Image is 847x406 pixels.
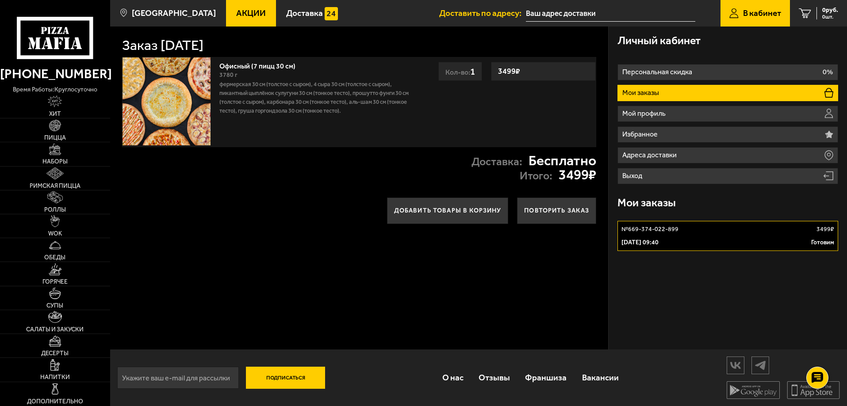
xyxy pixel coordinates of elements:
p: 0% [823,68,833,76]
button: Добавить товары в корзину [387,197,509,224]
span: Доставка [286,9,323,17]
span: Хит [49,111,61,117]
span: Пицца [44,135,66,141]
p: Выход [622,172,644,179]
strong: 3499 ₽ [559,168,596,182]
div: Кол-во: [438,62,482,81]
h3: Личный кабинет [617,35,701,46]
p: Итого: [520,171,552,182]
img: vk [727,357,744,373]
h1: Заказ [DATE] [122,38,203,53]
span: Дополнительно [27,398,83,405]
span: Роллы [44,207,66,213]
a: Офисный (7 пицц 30 см) [219,59,304,70]
span: Напитки [40,374,70,380]
p: Персональная скидка [622,68,694,76]
p: Адреса доставки [622,152,679,159]
input: Ваш адрес доставки [526,5,695,22]
a: Вакансии [575,363,626,392]
a: Франшиза [517,363,574,392]
span: Обеды [44,254,65,261]
a: О нас [434,363,471,392]
span: 3780 г [219,71,238,79]
a: Отзывы [471,363,517,392]
p: № 669-374-022-899 [621,225,678,234]
span: Салаты и закуски [26,326,84,333]
span: Римская пицца [30,183,80,189]
span: WOK [48,231,62,237]
span: 0 шт. [822,14,838,19]
span: Супы [46,303,63,309]
p: Мой профиль [622,110,668,117]
p: Доставка: [471,156,522,167]
span: Горячее [42,279,68,285]
p: Мои заказы [622,89,661,96]
strong: Бесплатно [529,154,596,168]
span: Доставить по адресу: [439,9,526,17]
span: 1 [470,66,475,77]
span: В кабинет [743,9,781,17]
p: Готовим [811,238,834,247]
p: [DATE] 09:40 [621,238,659,247]
span: Наборы [42,159,68,165]
button: Подписаться [246,367,326,389]
strong: 3499 ₽ [496,63,522,80]
span: 0 руб. [822,7,838,13]
h3: Мои заказы [617,197,676,209]
p: Избранное [622,131,660,138]
p: Фермерская 30 см (толстое с сыром), 4 сыра 30 см (толстое с сыром), Пикантный цыплёнок сулугуни 3... [219,80,413,115]
span: Десерты [41,350,69,357]
button: Повторить заказ [517,197,596,224]
img: 15daf4d41897b9f0e9f617042186c801.svg [325,7,338,20]
span: [GEOGRAPHIC_DATA] [132,9,216,17]
a: №669-374-022-8993499₽[DATE] 09:40Готовим [617,221,838,251]
input: Укажите ваш e-mail для рассылки [117,367,239,389]
p: 3499 ₽ [816,225,834,234]
img: tg [752,357,769,373]
span: Акции [236,9,266,17]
